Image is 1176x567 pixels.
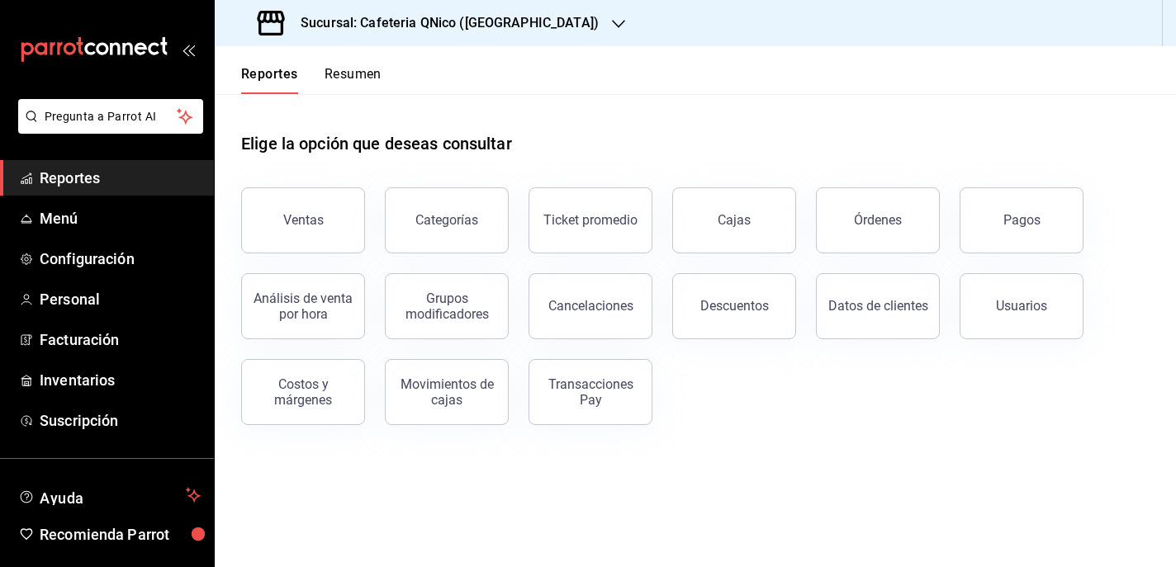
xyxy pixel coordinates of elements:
button: Datos de clientes [816,273,940,339]
div: Análisis de venta por hora [252,291,354,322]
button: Movimientos de cajas [385,359,509,425]
button: Descuentos [672,273,796,339]
span: Configuración [40,248,201,270]
button: Categorías [385,187,509,253]
div: Descuentos [700,298,769,314]
span: Personal [40,288,201,310]
div: Cancelaciones [548,298,633,314]
button: Pregunta a Parrot AI [18,99,203,134]
span: Facturación [40,328,201,351]
span: Inventarios [40,369,201,391]
button: Cancelaciones [529,273,652,339]
span: Menú [40,207,201,229]
button: Grupos modificadores [385,273,509,339]
button: Cajas [672,187,796,253]
span: Ayuda [40,485,179,505]
button: Transacciones Pay [529,359,652,425]
span: Reportes [40,167,201,189]
a: Pregunta a Parrot AI [12,120,203,137]
h3: Sucursal: Cafeteria QNico ([GEOGRAPHIC_DATA]) [287,13,599,33]
span: Suscripción [40,409,201,432]
button: open_drawer_menu [182,43,195,56]
button: Ticket promedio [529,187,652,253]
div: Ticket promedio [543,212,638,228]
div: Pagos [1003,212,1041,228]
span: Recomienda Parrot [40,523,201,546]
div: Costos y márgenes [252,376,354,408]
button: Análisis de venta por hora [241,273,365,339]
div: Ventas [283,212,324,228]
div: Cajas [718,212,751,228]
div: Categorías [415,212,478,228]
button: Órdenes [816,187,940,253]
button: Pagos [960,187,1084,253]
div: Órdenes [854,212,902,228]
div: Datos de clientes [828,298,928,314]
div: Movimientos de cajas [396,376,498,408]
h1: Elige la opción que deseas consultar [241,131,512,156]
button: Reportes [241,66,298,94]
button: Usuarios [960,273,1084,339]
div: Transacciones Pay [539,376,642,408]
button: Costos y márgenes [241,359,365,425]
div: navigation tabs [241,66,382,94]
div: Grupos modificadores [396,291,498,322]
div: Usuarios [996,298,1047,314]
span: Pregunta a Parrot AI [45,108,178,125]
button: Resumen [325,66,382,94]
button: Ventas [241,187,365,253]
